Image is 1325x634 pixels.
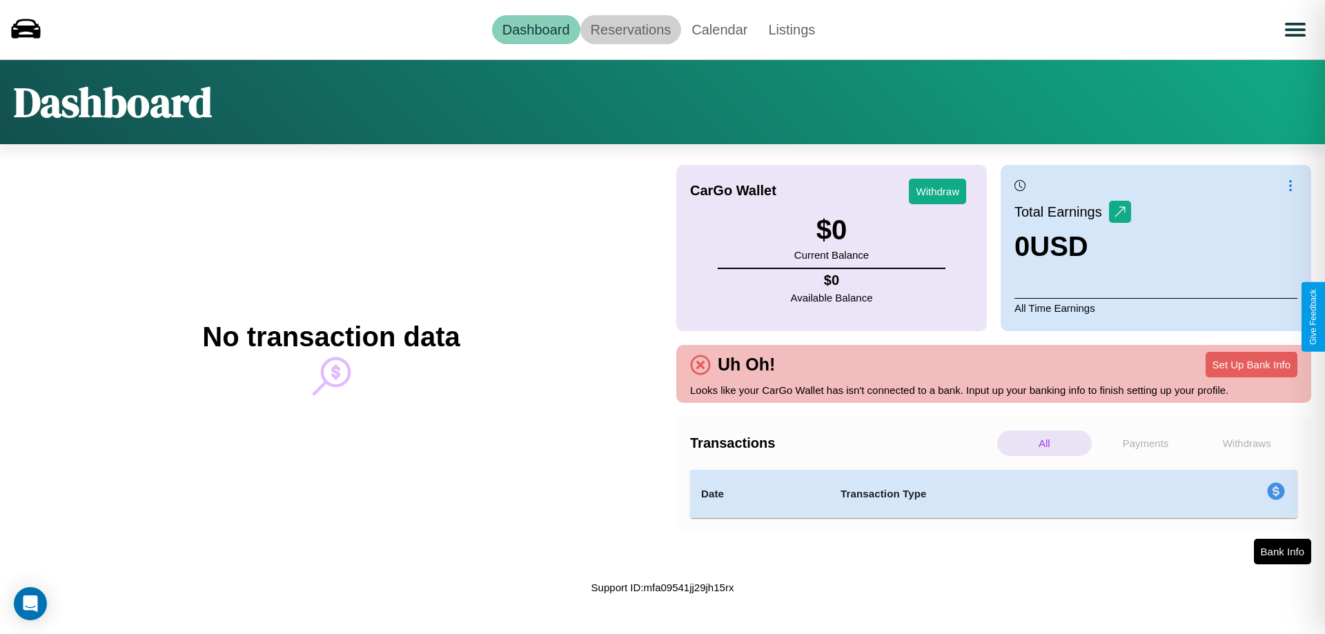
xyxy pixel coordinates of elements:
h2: No transaction data [202,321,460,353]
h4: $ 0 [791,273,873,288]
h4: Transactions [690,435,994,451]
h4: Date [701,486,818,502]
h3: 0 USD [1014,231,1131,262]
h4: Uh Oh! [711,355,782,375]
button: Set Up Bank Info [1206,352,1297,377]
button: Bank Info [1254,539,1311,564]
a: Dashboard [492,15,580,44]
h1: Dashboard [14,74,212,130]
p: Looks like your CarGo Wallet has isn't connected to a bank. Input up your banking info to finish ... [690,381,1297,399]
a: Listings [758,15,825,44]
h4: Transaction Type [841,486,1154,502]
p: All [997,430,1092,456]
p: All Time Earnings [1014,298,1297,317]
h4: CarGo Wallet [690,183,776,199]
button: Withdraw [909,179,966,204]
div: Open Intercom Messenger [14,587,47,620]
table: simple table [690,470,1297,518]
p: Withdraws [1199,430,1294,456]
p: Payments [1099,430,1193,456]
p: Current Balance [794,246,869,264]
a: Reservations [580,15,682,44]
h3: $ 0 [794,215,869,246]
button: Open menu [1276,10,1315,49]
div: Give Feedback [1308,289,1318,345]
p: Total Earnings [1014,199,1109,224]
p: Available Balance [791,288,873,307]
a: Calendar [681,15,758,44]
p: Support ID: mfa09541jj29jh15rx [591,578,734,597]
